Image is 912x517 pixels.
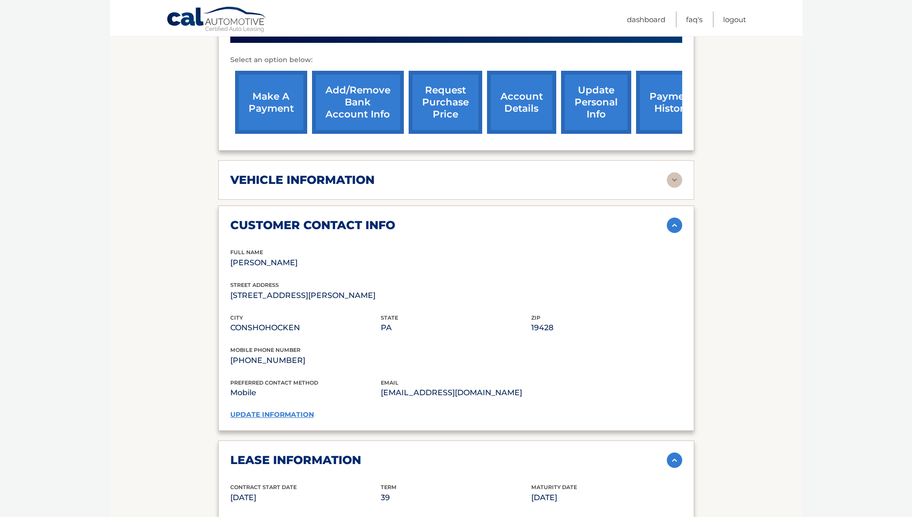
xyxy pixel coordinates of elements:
span: state [381,314,398,321]
img: accordion-active.svg [667,218,682,233]
span: email [381,379,399,386]
p: [STREET_ADDRESS][PERSON_NAME] [230,289,381,302]
img: accordion-active.svg [667,452,682,468]
h2: vehicle information [230,173,375,187]
p: Mobile [230,386,381,400]
a: make a payment [235,71,307,134]
a: request purchase price [409,71,482,134]
span: street address [230,282,279,288]
p: [EMAIL_ADDRESS][DOMAIN_NAME] [381,386,531,400]
span: Term [381,484,397,491]
a: Add/Remove bank account info [312,71,404,134]
img: accordion-rest.svg [667,172,682,188]
a: Cal Automotive [166,6,267,34]
span: Maturity Date [531,484,577,491]
a: account details [487,71,556,134]
span: mobile phone number [230,347,300,353]
span: preferred contact method [230,379,318,386]
p: [DATE] [531,491,682,504]
a: update personal info [561,71,631,134]
p: CONSHOHOCKEN [230,321,381,335]
span: city [230,314,243,321]
a: FAQ's [686,12,702,27]
p: 39 [381,491,531,504]
a: Logout [723,12,746,27]
span: Contract Start Date [230,484,297,491]
a: update information [230,410,314,419]
span: full name [230,249,263,256]
p: 19428 [531,321,682,335]
h2: customer contact info [230,218,395,233]
span: zip [531,314,540,321]
p: Select an option below: [230,54,682,66]
p: [DATE] [230,491,381,504]
p: [PHONE_NUMBER] [230,354,682,367]
a: payment history [636,71,708,134]
p: [PERSON_NAME] [230,256,381,270]
h2: lease information [230,453,361,467]
p: PA [381,321,531,335]
a: Dashboard [627,12,665,27]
